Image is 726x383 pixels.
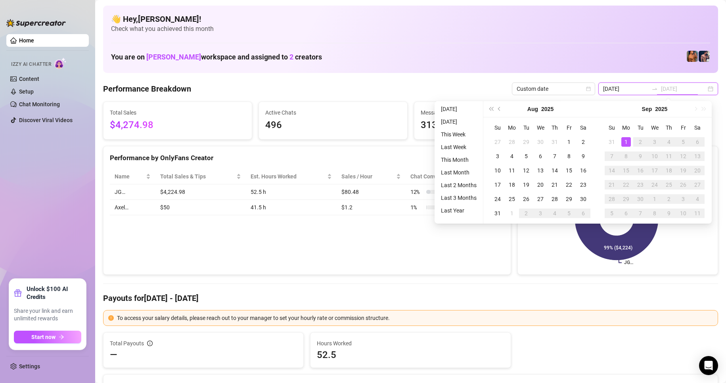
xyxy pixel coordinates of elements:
[676,192,690,206] td: 2025-10-03
[490,178,505,192] td: 2025-08-17
[507,166,517,175] div: 11
[619,206,633,220] td: 2025-10-06
[607,194,617,204] div: 28
[438,117,480,126] li: [DATE]
[564,151,574,161] div: 8
[490,192,505,206] td: 2025-08-24
[562,149,576,163] td: 2025-08-08
[110,169,155,184] th: Name
[490,135,505,149] td: 2025-07-27
[31,334,56,340] span: Start now
[676,121,690,135] th: Fr
[341,172,395,181] span: Sales / Hour
[651,86,658,92] span: swap-right
[521,137,531,147] div: 29
[693,137,702,147] div: 6
[155,169,246,184] th: Total Sales & Tips
[536,166,545,175] div: 13
[690,163,705,178] td: 2025-09-20
[19,101,60,107] a: Chat Monitoring
[521,194,531,204] div: 26
[507,180,517,190] div: 18
[519,121,533,135] th: Tu
[607,137,617,147] div: 31
[603,84,648,93] input: Start date
[111,25,710,33] span: Check what you achieved this month
[59,334,64,340] span: arrow-right
[664,166,674,175] div: 18
[533,135,548,149] td: 2025-07-30
[576,163,590,178] td: 2025-08-16
[562,178,576,192] td: 2025-08-22
[421,118,556,133] span: 3137
[519,192,533,206] td: 2025-08-26
[521,180,531,190] div: 19
[438,206,480,215] li: Last Year
[6,19,66,27] img: logo-BBDzfeDw.svg
[103,293,718,304] h4: Payouts for [DATE] - [DATE]
[550,151,559,161] div: 7
[605,149,619,163] td: 2025-09-07
[536,209,545,218] div: 3
[507,151,517,161] div: 4
[548,121,562,135] th: Th
[676,178,690,192] td: 2025-09-26
[607,151,617,161] div: 7
[527,101,538,117] button: Choose a month
[438,180,480,190] li: Last 2 Months
[633,149,647,163] td: 2025-09-09
[54,57,67,69] img: AI Chatter
[619,192,633,206] td: 2025-09-29
[699,356,718,375] div: Open Intercom Messenger
[27,285,81,301] strong: Unlock $100 AI Credits
[633,135,647,149] td: 2025-09-02
[633,192,647,206] td: 2025-09-30
[621,151,631,161] div: 8
[619,121,633,135] th: Mo
[699,51,710,62] img: Axel
[337,200,406,215] td: $1.2
[607,209,617,218] div: 5
[562,121,576,135] th: Fr
[690,149,705,163] td: 2025-09-13
[14,331,81,343] button: Start nowarrow-right
[676,135,690,149] td: 2025-09-05
[521,151,531,161] div: 5
[579,151,588,161] div: 9
[155,200,246,215] td: $50
[693,209,702,218] div: 11
[564,166,574,175] div: 15
[505,135,519,149] td: 2025-07-28
[678,180,688,190] div: 26
[517,83,590,95] span: Custom date
[576,121,590,135] th: Sa
[619,135,633,149] td: 2025-09-01
[19,363,40,370] a: Settings
[103,83,191,94] h4: Performance Breakdown
[664,180,674,190] div: 25
[110,118,245,133] span: $4,274.98
[621,180,631,190] div: 22
[579,194,588,204] div: 30
[317,339,504,348] span: Hours Worked
[564,194,574,204] div: 29
[664,194,674,204] div: 2
[507,209,517,218] div: 1
[621,194,631,204] div: 29
[541,101,554,117] button: Choose a year
[636,137,645,147] div: 2
[548,206,562,220] td: 2025-09-04
[533,121,548,135] th: We
[490,206,505,220] td: 2025-08-31
[690,135,705,149] td: 2025-09-06
[647,135,662,149] td: 2025-09-03
[647,192,662,206] td: 2025-10-01
[636,151,645,161] div: 9
[562,206,576,220] td: 2025-09-05
[678,137,688,147] div: 5
[621,166,631,175] div: 15
[564,209,574,218] div: 5
[548,192,562,206] td: 2025-08-28
[548,135,562,149] td: 2025-07-31
[110,200,155,215] td: Axel…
